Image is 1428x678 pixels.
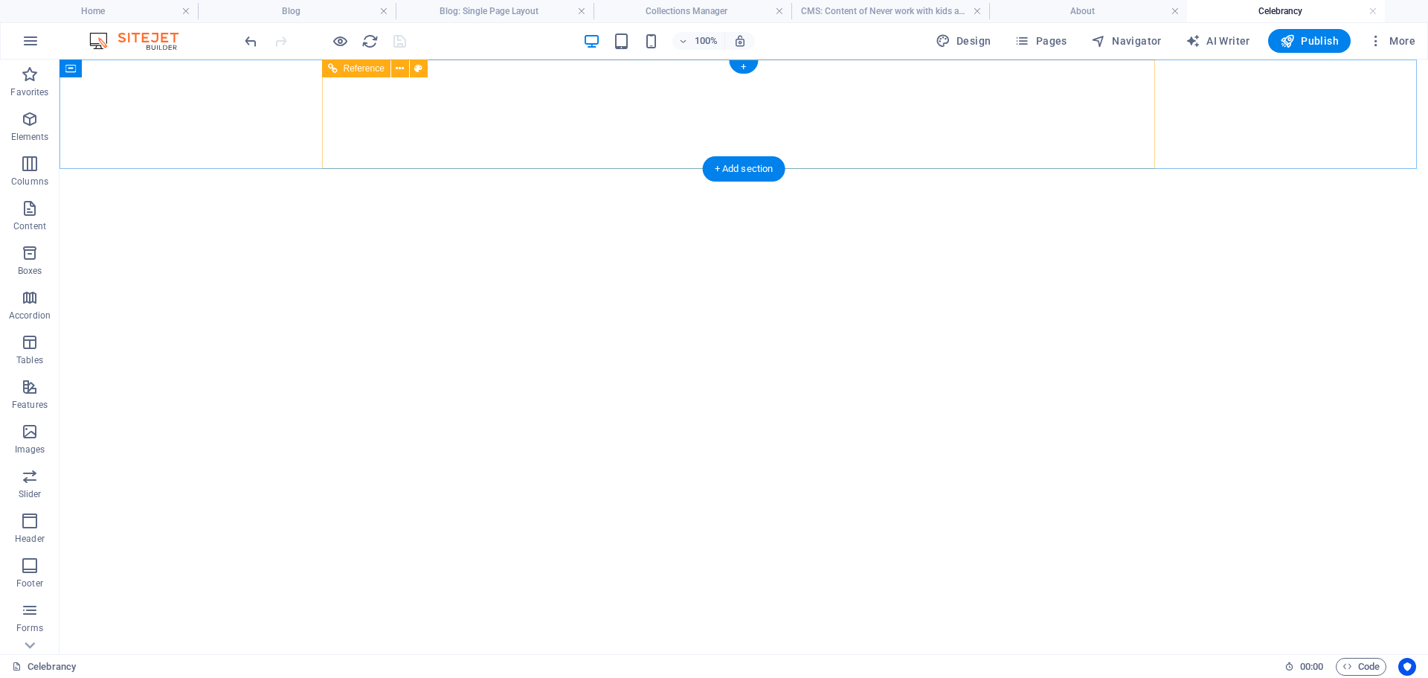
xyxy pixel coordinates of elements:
p: Favorites [10,86,48,98]
span: Reference [344,64,385,73]
p: Header [15,533,45,545]
h6: 100% [695,32,718,50]
button: Navigator [1085,29,1168,53]
h4: Blog: Single Page Layout [396,3,594,19]
h4: CMS: Content of Never work with kids and an... [791,3,989,19]
span: : [1310,661,1313,672]
span: 00 00 [1300,658,1323,676]
span: Code [1342,658,1380,676]
img: Editor Logo [86,32,197,50]
button: Pages [1009,29,1072,53]
button: Design [930,29,997,53]
h4: About [989,3,1187,19]
div: + [729,60,758,74]
p: Slider [19,488,42,500]
p: Content [13,220,46,232]
button: 100% [672,32,725,50]
p: Images [15,444,45,455]
button: reload [361,32,379,50]
p: Boxes [18,265,42,277]
h4: Collections Manager [594,3,791,19]
span: Publish [1280,33,1339,48]
span: Pages [1014,33,1067,48]
span: AI Writer [1186,33,1250,48]
a: Click to cancel selection. Double-click to open Pages [12,658,76,676]
span: Design [936,33,991,48]
i: Undo: Change text (Ctrl+Z) [242,33,260,50]
button: Publish [1268,29,1351,53]
button: undo [242,32,260,50]
p: Features [12,399,48,411]
span: Navigator [1091,33,1162,48]
i: Reload page [361,33,379,50]
h4: Celebrancy [1187,3,1385,19]
button: More [1363,29,1421,53]
span: More [1368,33,1415,48]
h6: Session time [1284,658,1324,676]
p: Tables [16,354,43,366]
p: Columns [11,176,48,188]
p: Accordion [9,310,51,322]
p: Elements [11,131,49,143]
i: On resize automatically adjust zoom level to fit chosen device. [733,34,747,48]
p: Forms [16,622,43,634]
p: Footer [16,578,43,589]
button: Code [1336,658,1386,676]
button: Usercentrics [1398,658,1416,676]
h4: Blog [198,3,396,19]
button: AI Writer [1180,29,1256,53]
div: + Add section [703,156,785,182]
